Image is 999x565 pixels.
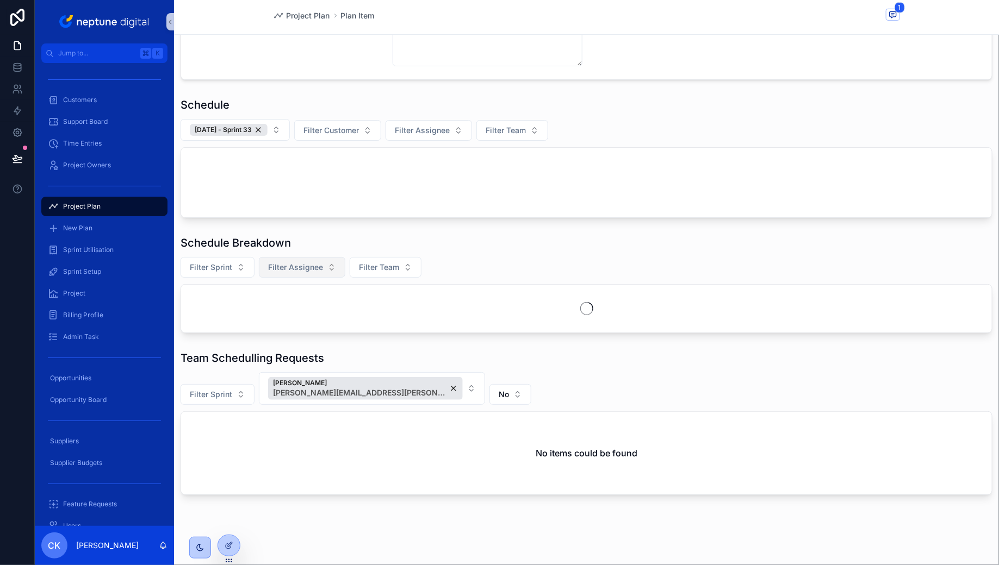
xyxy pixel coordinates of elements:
img: App logo [57,13,152,30]
span: Project [63,289,85,298]
span: Opportunities [50,374,91,382]
span: [PERSON_NAME] [273,379,447,387]
span: [DATE] - Sprint 33 [195,125,252,134]
span: 1 [895,2,905,13]
span: Time Entries [63,139,102,148]
a: Sprint Utilisation [41,240,167,260]
p: [PERSON_NAME] [76,540,139,551]
a: Project Plan [274,10,330,21]
button: Unselect 11 [190,124,268,136]
span: Filter Sprint [190,262,232,273]
h2: No items could be found [536,447,637,460]
span: [PERSON_NAME][EMAIL_ADDRESS][PERSON_NAME][DOMAIN_NAME] [273,387,447,398]
button: Select Button [181,384,255,405]
span: Project Owners [63,161,111,169]
span: Jump to... [58,49,136,58]
span: K [153,49,162,58]
a: Opportunities [41,368,167,388]
a: Plan Item [341,10,375,21]
span: Opportunity Board [50,395,107,404]
a: Customers [41,90,167,110]
button: Unselect 103 [268,377,463,400]
span: Sprint Setup [63,267,101,276]
button: Select Button [386,120,472,141]
span: Filter Sprint [190,389,232,400]
span: Sprint Utilisation [63,246,114,254]
span: New Plan [63,224,92,233]
a: Billing Profile [41,305,167,325]
button: Jump to...K [41,43,167,63]
a: Opportunity Board [41,390,167,410]
span: Project Plan [287,10,330,21]
a: New Plan [41,218,167,238]
span: Supplier Budgets [50,459,102,467]
span: Feature Requests [63,500,117,508]
a: Users [41,516,167,536]
a: Project Plan [41,197,167,216]
a: Time Entries [41,134,167,153]
span: Customers [63,96,97,104]
span: No [499,389,509,400]
button: Select Button [476,120,548,141]
span: Users [63,522,81,530]
span: Filter Customer [303,125,359,136]
a: Project [41,284,167,303]
button: Select Button [181,257,255,278]
span: Filter Assignee [268,262,323,273]
span: Admin Task [63,332,99,341]
span: Filter Team [486,125,526,136]
h1: Team Schedulling Requests [181,350,324,366]
button: Select Button [259,257,345,278]
span: Support Board [63,117,108,126]
button: Select Button [350,257,421,278]
button: 1 [886,9,900,22]
a: Project Owners [41,155,167,175]
span: CK [48,539,61,552]
h1: Schedule Breakdown [181,235,291,250]
a: Sprint Setup [41,262,167,281]
button: Select Button [294,120,381,141]
h1: Schedule [181,97,229,112]
span: Project Plan [63,202,101,211]
a: Suppliers [41,431,167,451]
button: Select Button [489,384,531,405]
a: Support Board [41,112,167,131]
span: Filter Team [359,262,399,273]
div: scrollable content [35,63,174,526]
span: Billing Profile [63,311,103,319]
button: Select Button [181,119,290,141]
a: Supplier Budgets [41,453,167,473]
span: Suppliers [50,437,79,445]
a: Admin Task [41,327,167,347]
a: Feature Requests [41,494,167,514]
span: Filter Assignee [395,125,450,136]
button: Select Button [259,372,485,405]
